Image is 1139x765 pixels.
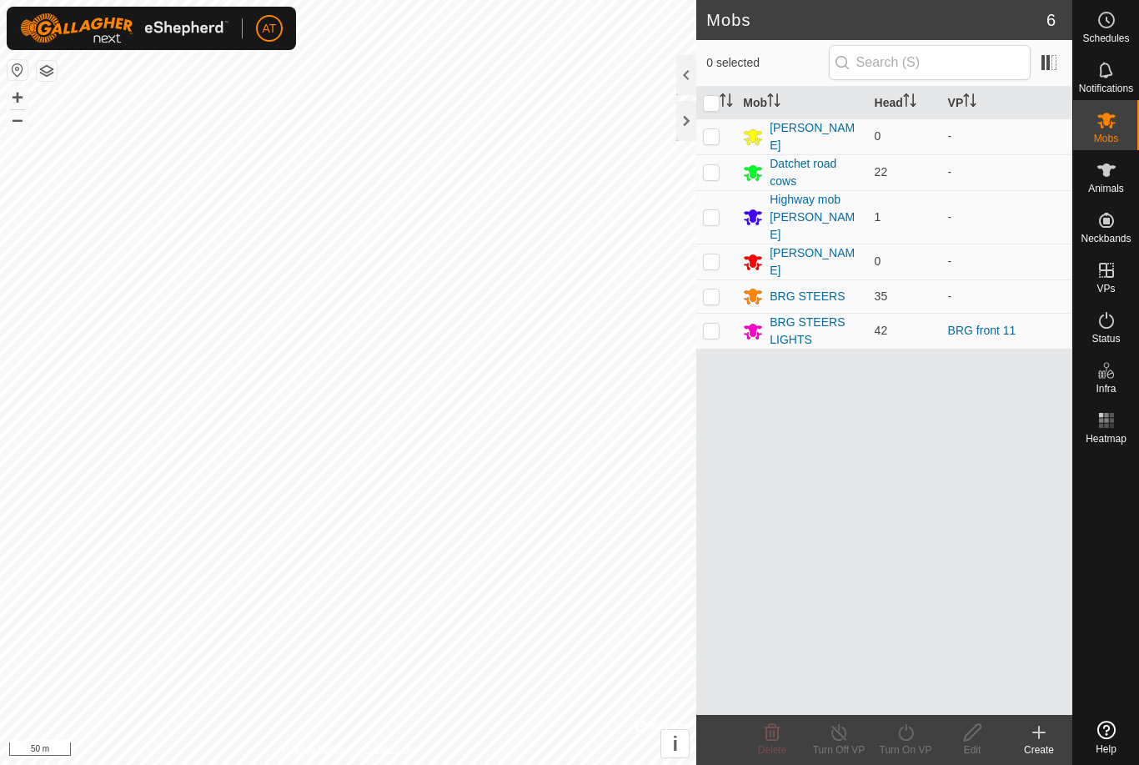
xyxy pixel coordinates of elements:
p-sorticon: Activate to sort [963,96,976,109]
span: Schedules [1082,33,1129,43]
span: 0 [875,254,881,268]
div: Edit [939,742,1006,757]
div: Create [1006,742,1072,757]
button: – [8,109,28,129]
div: [PERSON_NAME] [770,244,861,279]
button: i [661,730,689,757]
p-sorticon: Activate to sort [767,96,780,109]
span: 1 [875,210,881,224]
div: Datchet road cows [770,155,861,190]
input: Search (S) [829,45,1031,80]
h2: Mobs [706,10,1046,30]
span: Neckbands [1081,234,1131,244]
span: Help [1096,744,1116,754]
th: Head [868,87,941,119]
span: VPs [1096,284,1115,294]
td: - [941,244,1072,279]
span: Status [1091,334,1120,344]
a: Help [1073,714,1139,761]
span: Notifications [1079,83,1133,93]
span: Animals [1088,184,1124,194]
div: BRG STEERS LIGHTS [770,314,861,349]
td: - [941,118,1072,154]
div: [PERSON_NAME] [770,119,861,154]
td: - [941,279,1072,313]
img: Gallagher Logo [20,13,228,43]
button: Reset Map [8,60,28,80]
th: Mob [736,87,867,119]
a: BRG front 11 [948,324,1016,337]
th: VP [941,87,1072,119]
span: Infra [1096,384,1116,394]
div: BRG STEERS [770,288,845,305]
span: Heatmap [1086,434,1126,444]
td: - [941,190,1072,244]
span: 35 [875,289,888,303]
span: AT [263,20,277,38]
p-sorticon: Activate to sort [720,96,733,109]
span: 0 selected [706,54,828,72]
span: Delete [758,744,787,756]
a: Privacy Policy [283,743,345,758]
span: 0 [875,129,881,143]
button: + [8,88,28,108]
span: 22 [875,165,888,179]
button: Map Layers [37,61,57,81]
p-sorticon: Activate to sort [903,96,916,109]
td: - [941,154,1072,190]
div: Highway mob [PERSON_NAME] [770,191,861,244]
div: Turn Off VP [805,742,872,757]
span: 6 [1046,8,1056,33]
span: i [672,732,678,755]
span: 42 [875,324,888,337]
span: Mobs [1094,133,1118,143]
div: Turn On VP [872,742,939,757]
a: Contact Us [364,743,414,758]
